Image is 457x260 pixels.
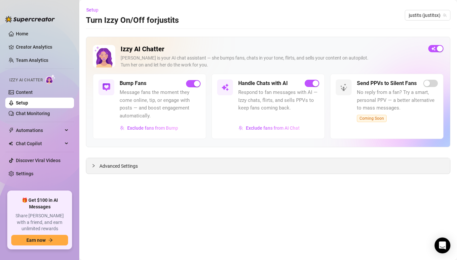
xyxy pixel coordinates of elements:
[86,7,98,13] span: Setup
[443,13,447,17] span: team
[121,55,423,68] div: [PERSON_NAME] is your AI chat assistant — she bumps fans, chats in your tone, flirts, and sells y...
[93,45,115,67] img: Izzy AI Chatter
[48,238,53,242] span: arrow-right
[92,162,99,169] div: collapsed
[102,83,110,91] img: svg%3e
[9,77,43,83] span: Izzy AI Chatter
[127,125,178,131] span: Exclude fans from Bump
[121,45,423,53] h2: Izzy AI Chatter
[5,16,55,22] img: logo-BBDzfeDw.svg
[11,235,68,245] button: Earn nowarrow-right
[11,213,68,232] span: Share [PERSON_NAME] with a friend, and earn unlimited rewards
[16,158,60,163] a: Discover Viral Videos
[26,238,46,243] span: Earn now
[16,90,33,95] a: Content
[409,10,446,20] span: justits (justitsx)
[246,125,300,131] span: Exclude fans from AI Chat
[16,111,50,116] a: Chat Monitoring
[16,42,69,52] a: Creator Analytics
[221,83,229,91] img: svg%3e
[340,83,348,91] img: svg%3e
[9,128,14,133] span: thunderbolt
[435,238,450,253] div: Open Intercom Messenger
[16,31,28,36] a: Home
[16,171,33,176] a: Settings
[9,141,13,146] img: Chat Copilot
[120,123,178,133] button: Exclude fans from Bump
[16,58,48,63] a: Team Analytics
[120,126,125,130] img: svg%3e
[16,125,63,136] span: Automations
[120,79,146,87] h5: Bump Fans
[357,115,387,122] span: Coming Soon
[16,138,63,149] span: Chat Copilot
[120,89,201,120] span: Message fans the moment they come online, tip, or engage with posts — and boost engagement automa...
[86,15,179,26] h3: Turn Izzy On/Off for justits
[238,89,319,112] span: Respond to fan messages with AI — Izzy chats, flirts, and sells PPVs to keep fans coming back.
[11,197,68,210] span: 🎁 Get $100 in AI Messages
[86,5,104,15] button: Setup
[99,162,138,170] span: Advanced Settings
[45,74,56,84] img: AI Chatter
[16,100,28,106] a: Setup
[357,89,438,112] span: No reply from a fan? Try a smart, personal PPV — a better alternative to mass messages.
[239,126,243,130] img: svg%3e
[238,123,300,133] button: Exclude fans from AI Chat
[357,79,417,87] h5: Send PPVs to Silent Fans
[92,164,95,168] span: collapsed
[238,79,288,87] h5: Handle Chats with AI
